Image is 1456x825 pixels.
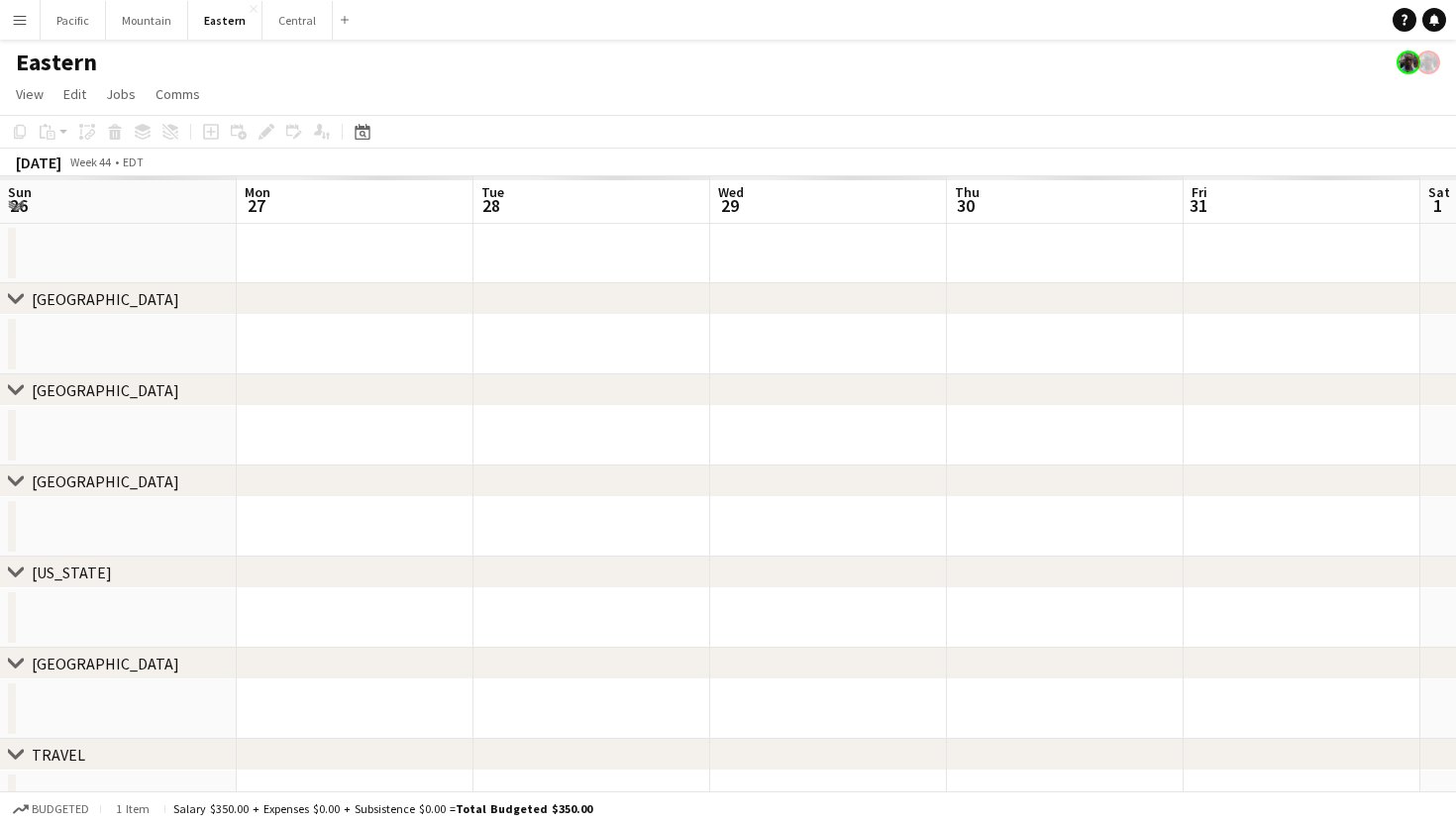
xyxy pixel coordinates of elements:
div: [GEOGRAPHIC_DATA] [32,380,179,400]
span: Budgeted [32,802,89,816]
app-user-avatar: Jeremiah Bell [1416,51,1440,74]
span: 30 [952,194,980,217]
span: 31 [1189,194,1207,217]
span: Week 44 [65,155,115,169]
div: [GEOGRAPHIC_DATA] [32,289,179,309]
span: Mon [245,183,270,201]
app-user-avatar: Jeremiah Bell [1397,51,1420,74]
span: 1 item [109,801,156,816]
div: [DATE] [16,153,61,172]
a: View [8,81,52,107]
span: 28 [478,194,504,217]
span: Fri [1192,183,1207,201]
span: Comms [156,85,200,103]
div: Salary $350.00 + Expenses $0.00 + Subsistence $0.00 = [173,801,592,816]
div: [GEOGRAPHIC_DATA] [32,654,179,673]
span: 29 [715,194,744,217]
span: 1 [1425,194,1450,217]
button: Eastern [188,1,262,40]
button: Mountain [106,1,188,40]
button: Budgeted [10,798,92,820]
button: Pacific [41,1,106,40]
a: Comms [148,81,208,107]
span: Sun [8,183,32,201]
div: [GEOGRAPHIC_DATA] [32,471,179,491]
span: View [16,85,44,103]
button: Central [262,1,333,40]
div: EDT [123,155,144,169]
a: Jobs [98,81,144,107]
span: 26 [5,194,32,217]
h1: Eastern [16,48,97,77]
a: Edit [55,81,94,107]
span: Jobs [106,85,136,103]
span: Edit [63,85,86,103]
span: Wed [718,183,744,201]
span: 27 [242,194,270,217]
span: Total Budgeted $350.00 [456,801,592,816]
span: Sat [1428,183,1450,201]
div: [US_STATE] [32,563,112,582]
span: Thu [955,183,980,201]
span: Tue [481,183,504,201]
div: TRAVEL [32,745,85,765]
